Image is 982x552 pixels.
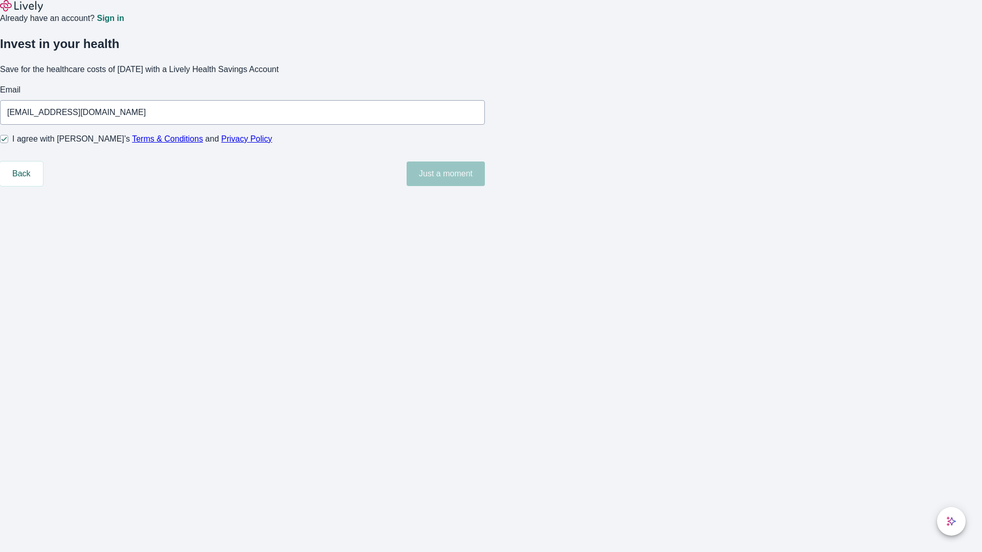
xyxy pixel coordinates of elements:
svg: Lively AI Assistant [946,516,956,526]
a: Sign in [97,14,124,22]
a: Terms & Conditions [132,134,203,143]
span: I agree with [PERSON_NAME]’s and [12,133,272,145]
a: Privacy Policy [221,134,273,143]
button: chat [937,507,966,536]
